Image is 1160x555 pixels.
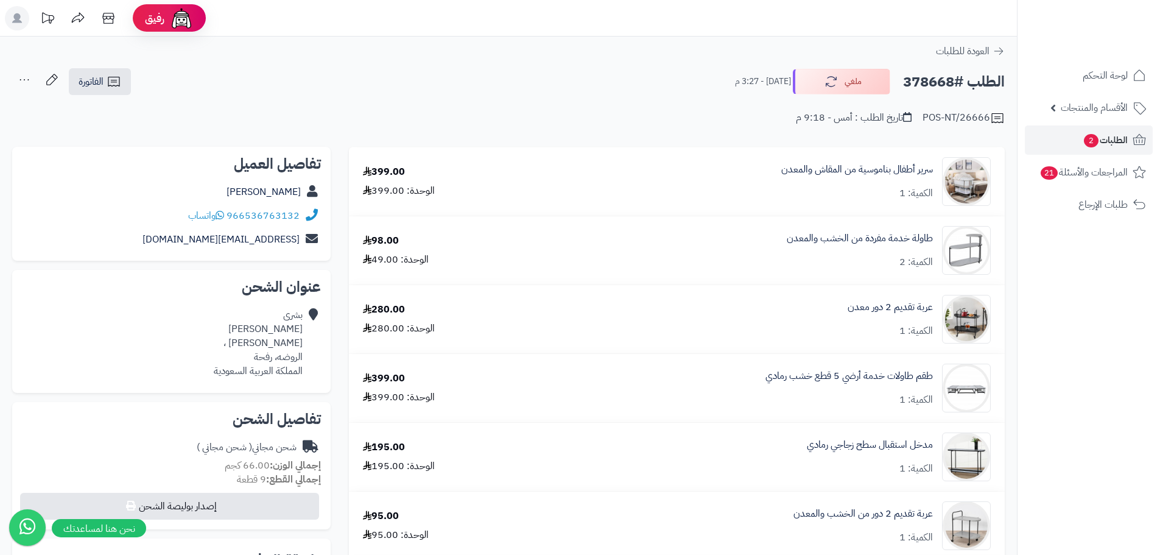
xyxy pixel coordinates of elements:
[899,324,933,338] div: الكمية: 1
[936,44,1005,58] a: العودة للطلبات
[1025,190,1153,219] a: طلبات الإرجاع
[237,472,321,487] small: 9 قطعة
[363,372,405,386] div: 399.00
[197,440,252,454] span: ( شحن مجاني )
[197,440,297,454] div: شحن مجاني
[363,459,435,473] div: الوحدة: 195.00
[943,226,990,275] img: 1716217158-110108010167-90x90.jpg
[22,157,321,171] h2: تفاصيل العميل
[1025,125,1153,155] a: الطلبات2
[793,69,890,94] button: ملغي
[32,6,63,34] a: تحديثات المنصة
[936,44,990,58] span: العودة للطلبات
[1061,99,1128,116] span: الأقسام والمنتجات
[848,300,933,314] a: عربة تقديم 2 دور معدن
[363,440,405,454] div: 195.00
[363,391,435,405] div: الوحدة: 399.00
[266,472,321,487] strong: إجمالي القطع:
[793,507,933,521] a: عربة تقديم 2 دور من الخشب والمعدن
[363,509,399,523] div: 95.00
[363,165,405,179] div: 399.00
[227,208,300,223] a: 966536763132
[923,111,1005,125] div: POS-NT/26666
[1041,166,1058,180] span: 21
[943,157,990,206] img: 1745218278-110101060021-90x90.jpg
[787,232,933,246] a: طاولة خدمة مفردة من الخشب والمعدن
[188,208,224,223] a: واتساب
[1078,196,1128,213] span: طلبات الإرجاع
[899,531,933,545] div: الكمية: 1
[943,501,990,550] img: 1741544573-1-90x90.jpg
[899,393,933,407] div: الكمية: 1
[1039,164,1128,181] span: المراجعات والأسئلة
[807,438,933,452] a: مدخل استقبال سطح زجاجي رمادي
[781,163,933,177] a: سرير أطفال بناموسية من المقاش والمعدن
[1025,61,1153,90] a: لوحة التحكم
[79,74,104,89] span: الفاتورة
[227,185,301,199] a: [PERSON_NAME]
[943,364,990,412] img: 1735989297-110122010097-90x90.jpg
[363,322,435,336] div: الوحدة: 280.00
[22,280,321,294] h2: عنوان الشحن
[363,253,429,267] div: الوحدة: 49.00
[363,528,429,542] div: الوحدة: 95.00
[20,493,319,520] button: إصدار بوليصة الشحن
[363,234,399,248] div: 98.00
[22,412,321,426] h2: تفاصيل الشحن
[903,69,1005,94] h2: الطلب #378668
[765,369,933,383] a: طقم طاولات خدمة أرضي 5 قطع خشب رمادي
[69,68,131,95] a: الفاتورة
[943,295,990,344] img: 1756549916-110116010110-%D8%AF-90x90.jpg
[145,11,164,26] span: رفيق
[899,186,933,200] div: الكمية: 1
[169,6,194,30] img: ai-face.png
[943,433,990,481] img: 1754899900-1-90x90.jpg
[225,458,321,473] small: 66.00 كجم
[270,458,321,473] strong: إجمالي الوزن:
[899,255,933,269] div: الكمية: 2
[1025,158,1153,187] a: المراجعات والأسئلة21
[1083,132,1128,149] span: الطلبات
[796,111,912,125] div: تاريخ الطلب : أمس - 9:18 م
[735,76,791,88] small: [DATE] - 3:27 م
[363,303,405,317] div: 280.00
[214,308,303,378] div: بشرى [PERSON_NAME] [PERSON_NAME] ، الروضه، رفحة المملكة العربية السعودية
[1084,134,1098,147] span: 2
[1083,67,1128,84] span: لوحة التحكم
[899,462,933,476] div: الكمية: 1
[142,232,300,247] a: [EMAIL_ADDRESS][DOMAIN_NAME]
[363,184,435,198] div: الوحدة: 399.00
